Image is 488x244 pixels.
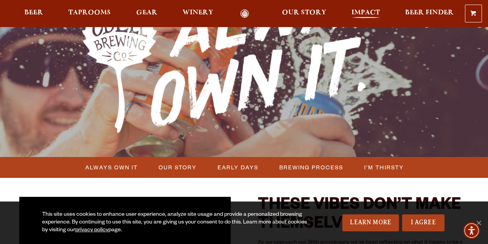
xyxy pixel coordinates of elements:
div: Accessibility Menu [463,222,480,239]
span: Gear [136,10,157,16]
a: Odell Home [230,9,259,18]
span: Winery [182,10,213,16]
a: Our Story [154,162,201,173]
a: Beer Finder [400,9,459,18]
a: Always Own It [81,162,142,173]
span: I’m Thirsty [364,162,404,173]
div: This site uses cookies to enhance user experience, analyze site usage and provide a personalized ... [42,211,312,234]
a: Learn More [342,214,399,231]
span: Beer [24,10,43,16]
span: Beer Finder [405,10,454,16]
a: Our Story [277,9,331,18]
span: Our Story [159,162,197,173]
a: Impact [346,9,385,18]
h2: THESE VIBES DON’T MAKE THEMSELVES [257,197,469,234]
span: Early Days [218,162,258,173]
a: Taprooms [63,9,116,18]
span: Impact [351,10,380,16]
span: Always Own It [85,162,138,173]
a: privacy policy [75,227,108,234]
span: Our Story [282,10,326,16]
a: Early Days [213,162,262,173]
span: Taprooms [68,10,111,16]
a: Winery [177,9,218,18]
a: I Agree [402,214,444,231]
a: Brewing Process [275,162,347,173]
a: Beer [19,9,48,18]
span: Brewing Process [279,162,343,173]
a: I’m Thirsty [360,162,408,173]
a: Gear [131,9,162,18]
